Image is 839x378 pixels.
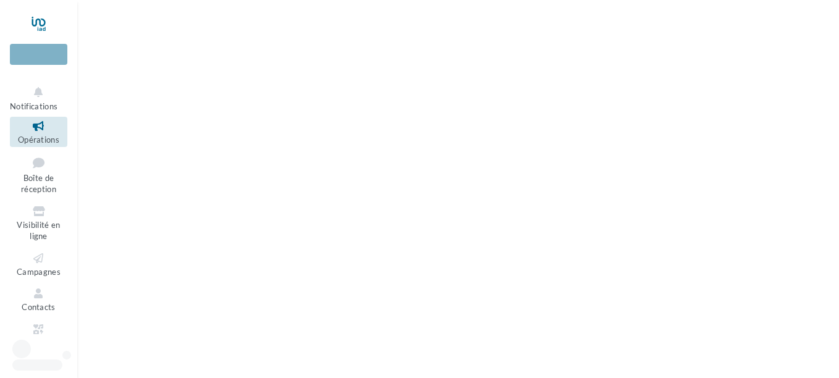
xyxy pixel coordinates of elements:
[10,284,67,314] a: Contacts
[10,44,67,65] div: Nouvelle campagne
[17,267,61,277] span: Campagnes
[10,152,67,197] a: Boîte de réception
[10,202,67,244] a: Visibilité en ligne
[21,173,56,195] span: Boîte de réception
[10,117,67,147] a: Opérations
[18,135,59,145] span: Opérations
[10,101,57,111] span: Notifications
[10,320,67,350] a: Médiathèque
[22,302,56,312] span: Contacts
[17,220,60,241] span: Visibilité en ligne
[10,249,67,279] a: Campagnes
